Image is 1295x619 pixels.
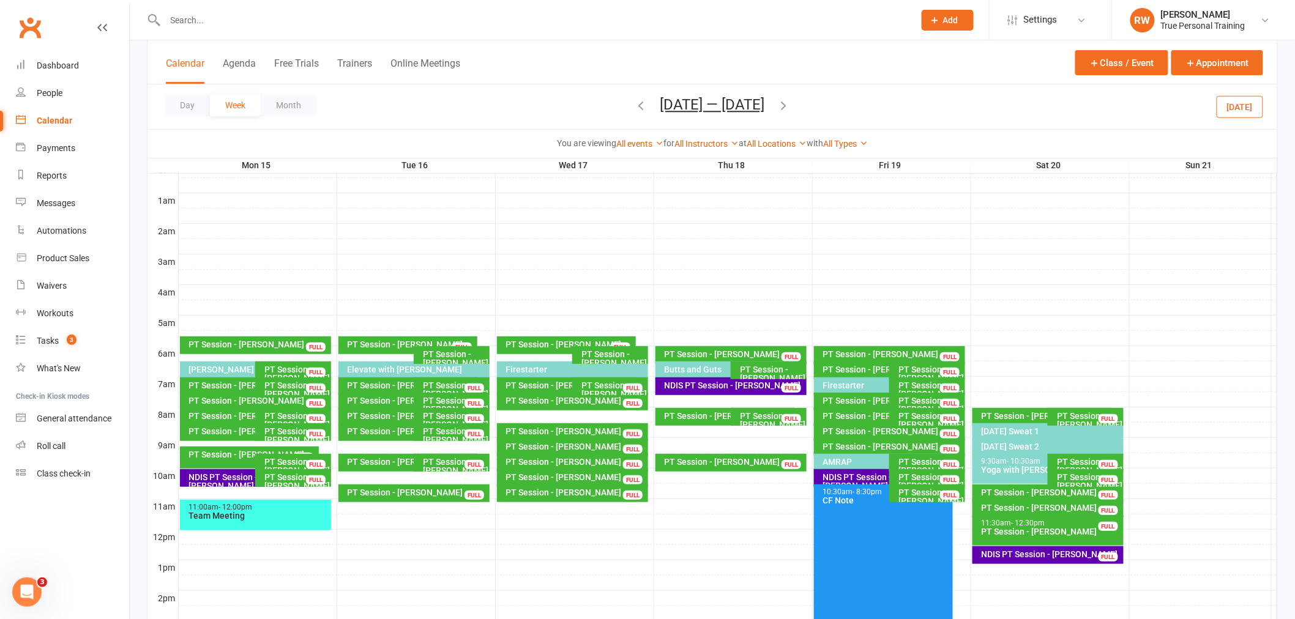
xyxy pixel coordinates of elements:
div: Elevate with [PERSON_NAME] [347,365,488,374]
div: Waivers [37,281,67,291]
div: PT Session - [PERSON_NAME] [347,340,476,349]
th: Sat 20 [971,158,1129,173]
div: PT Session - [PERSON_NAME] [898,458,963,475]
span: Settings [1024,6,1058,34]
div: FULL [452,343,472,352]
a: All Locations [747,139,807,149]
span: - 10:30am [1007,457,1041,465]
div: FULL [940,384,960,393]
div: 11:30am [981,519,1122,527]
div: PT Session - [PERSON_NAME] [981,503,1122,512]
div: PT Session - [PERSON_NAME] [422,381,487,398]
div: PT Session - [PERSON_NAME] [1056,458,1121,475]
button: Agenda [223,57,256,84]
div: 10:30am [823,488,951,496]
div: FULL [306,384,326,393]
div: [PERSON_NAME] Bootcamp [188,365,317,374]
button: Day [165,94,210,116]
button: Add [922,10,974,31]
th: 2pm [147,590,178,606]
div: People [37,88,62,98]
div: FULL [1099,475,1118,484]
button: Online Meetings [390,57,460,84]
div: Dashboard [37,61,79,70]
div: Reports [37,171,67,180]
button: [DATE] — [DATE] [660,96,765,113]
div: FULL [306,368,326,377]
div: PT Session - [PERSON_NAME] [898,488,963,505]
div: PT Session - [PERSON_NAME] [1056,412,1121,429]
div: PT Session - [PERSON_NAME] [422,350,487,367]
a: All Instructors [674,139,739,149]
div: FULL [940,475,960,484]
div: Payments [37,143,75,153]
a: Payments [16,135,129,162]
div: NDIS PT Session - [PERSON_NAME] [188,473,317,490]
div: PT Session - [PERSON_NAME] [506,442,646,451]
div: Roll call [37,441,65,451]
div: PT Session - [PERSON_NAME] [347,427,476,436]
div: PT Session - [PERSON_NAME] [506,458,646,466]
th: 10am [147,468,178,483]
div: PT Session - [PERSON_NAME] [264,365,329,382]
th: 11am [147,499,178,514]
th: 7am [147,376,178,391]
div: FULL [306,475,326,484]
div: PT Session - [PERSON_NAME] [188,427,317,436]
div: FULL [306,429,326,439]
div: FULL [1099,460,1118,469]
div: FULL [465,429,484,439]
a: Dashboard [16,52,129,80]
button: Calendar [166,57,204,84]
div: FULL [940,445,960,454]
strong: with [807,138,823,148]
div: PT Session - [PERSON_NAME] [581,350,646,367]
div: FULL [782,384,801,393]
a: Class kiosk mode [16,460,129,487]
div: FULL [940,368,960,377]
div: FULL [1099,522,1118,531]
div: NDIS PT Session - [PERSON_NAME] [823,473,951,490]
div: PT Session - [PERSON_NAME] [739,365,804,382]
div: PT Session - [PERSON_NAME] [422,458,487,475]
div: FULL [940,429,960,439]
div: PT Session - [PERSON_NAME] [188,340,329,349]
div: PT Session - [PERSON_NAME] [506,340,634,349]
div: PT Session - [PERSON_NAME] [422,412,487,429]
th: 6am [147,346,178,361]
a: People [16,80,129,107]
button: Trainers [337,57,372,84]
th: Wed 17 [495,158,654,173]
div: PT Session - [PERSON_NAME] [823,442,963,451]
div: FULL [465,460,484,469]
a: What's New [16,355,129,382]
div: PT Session - [PERSON_NAME] [506,473,646,481]
span: 3 [67,335,77,345]
div: PT Session - [PERSON_NAME] [664,350,805,358]
button: Week [210,94,261,116]
div: 9:30am [981,458,1110,465]
div: Automations [37,226,86,235]
div: PT Session - [PERSON_NAME] [898,473,963,490]
div: FULL [623,460,643,469]
button: Free Trials [274,57,319,84]
div: PT Session - [PERSON_NAME] [264,412,329,429]
span: - 12:00pm [219,503,253,511]
a: Product Sales [16,245,129,272]
span: - 8:30pm [853,487,883,496]
div: FULL [940,460,960,469]
th: 8am [147,407,178,422]
div: FULL [465,399,484,408]
div: PT Session - [PERSON_NAME] [898,381,963,398]
div: PT Session - [PERSON_NAME] [188,412,317,420]
th: Sun 21 [1129,158,1272,173]
a: Reports [16,162,129,190]
th: Thu 18 [654,158,812,173]
div: PT Session - [PERSON_NAME] [898,365,963,382]
a: General attendance kiosk mode [16,405,129,432]
th: 1am [147,193,178,208]
div: FULL [306,460,326,469]
div: PT Session - [PERSON_NAME] [347,458,476,466]
div: PT Session - [PERSON_NAME] [898,412,963,429]
div: PT Session - [PERSON_NAME] [264,473,329,490]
